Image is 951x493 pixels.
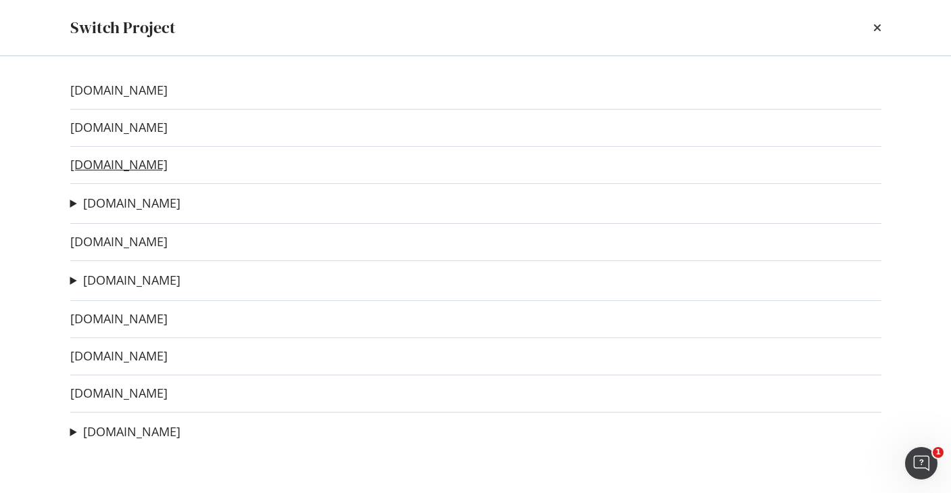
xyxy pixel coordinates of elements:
[70,312,168,326] a: [DOMAIN_NAME]
[70,158,168,172] a: [DOMAIN_NAME]
[70,272,180,289] summary: [DOMAIN_NAME]
[70,16,176,39] div: Switch Project
[83,273,180,287] a: [DOMAIN_NAME]
[70,195,180,212] summary: [DOMAIN_NAME]
[873,16,881,39] div: times
[70,423,180,441] summary: [DOMAIN_NAME]
[905,447,937,479] iframe: Intercom live chat
[70,349,168,363] a: [DOMAIN_NAME]
[933,447,944,458] span: 1
[70,83,168,97] a: [DOMAIN_NAME]
[83,425,180,439] a: [DOMAIN_NAME]
[70,120,168,135] a: [DOMAIN_NAME]
[70,235,168,249] a: [DOMAIN_NAME]
[70,386,168,400] a: [DOMAIN_NAME]
[83,196,180,210] a: [DOMAIN_NAME]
